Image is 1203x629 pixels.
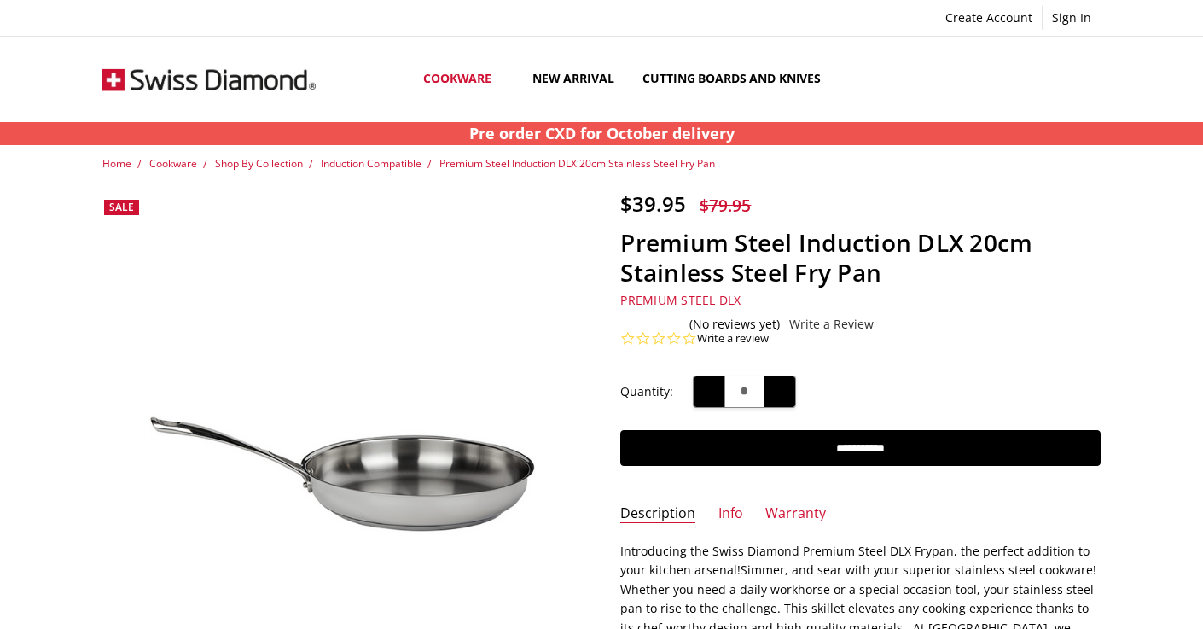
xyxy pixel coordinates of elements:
a: Home [102,156,131,171]
h1: Premium Steel Induction DLX 20cm Stainless Steel Fry Pan [620,228,1101,288]
span: Sale [109,200,134,214]
a: New arrival [518,41,628,117]
a: Create Account [936,6,1042,30]
label: Quantity: [620,382,673,401]
span: (No reviews yet) [689,317,780,331]
span: $39.95 [620,189,686,218]
a: Cookware [409,41,518,117]
a: Induction Compatible [321,156,421,171]
a: Write a Review [789,317,874,331]
a: Cutting boards and knives [628,41,847,117]
a: Description [620,504,695,524]
a: Sign In [1043,6,1101,30]
a: Premium Steel Induction DLX 20cm Stainless Steel Fry Pan [439,156,715,171]
a: Cookware [149,156,197,171]
a: Shop By Collection [215,156,303,171]
a: Info [718,504,743,524]
a: Warranty [765,504,826,524]
span: Introducing the Swiss Diamond Premium Steel DLX Frypan, the perfect addition to your kitchen arse... [620,543,1090,578]
a: Write a review [697,331,769,347]
span: $79.95 [700,194,751,217]
img: Free Shipping On Every Order [102,37,316,122]
a: Show All [847,41,895,118]
a: Premium Steel DLX [620,292,741,308]
strong: Pre order CXD for October delivery [469,123,735,143]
